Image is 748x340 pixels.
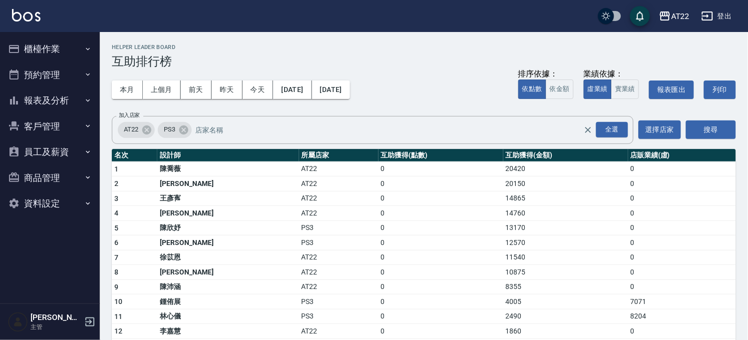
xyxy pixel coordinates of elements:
div: PS3 [158,122,192,138]
td: [PERSON_NAME] [157,265,299,280]
td: 0 [378,220,503,235]
span: 3 [114,194,118,202]
button: 櫃檯作業 [4,36,96,62]
td: 鍾侑展 [157,294,299,309]
td: 0 [378,161,503,176]
td: AT22 [299,324,378,339]
td: [PERSON_NAME] [157,176,299,191]
td: 10875 [503,265,628,280]
td: 陳喬薇 [157,161,299,176]
td: 14760 [503,206,628,221]
span: 1 [114,165,118,173]
button: Open [594,120,630,139]
div: 排序依據： [518,69,574,79]
td: 11540 [503,250,628,265]
td: 20150 [503,176,628,191]
td: 0 [378,324,503,339]
button: 選擇店家 [639,120,681,139]
button: AT22 [655,6,694,26]
button: 依點數 [518,79,546,99]
td: [PERSON_NAME] [157,206,299,221]
td: 0 [378,265,503,280]
td: AT22 [299,161,378,176]
button: 前天 [181,80,212,99]
td: 12570 [503,235,628,250]
td: 14865 [503,191,628,206]
button: 報表匯出 [649,80,694,99]
button: [DATE] [273,80,312,99]
button: 搜尋 [686,120,736,139]
span: 6 [114,238,118,246]
span: PS3 [158,124,181,134]
td: 0 [378,309,503,324]
td: 7071 [628,294,736,309]
td: 陳沛涵 [157,279,299,294]
td: 0 [378,235,503,250]
td: PS3 [299,294,378,309]
span: 10 [114,297,123,305]
button: 報表及分析 [4,87,96,113]
h2: Helper Leader Board [112,44,736,50]
td: 0 [628,265,736,280]
td: 8355 [503,279,628,294]
td: 0 [628,176,736,191]
img: Person [8,312,28,332]
th: 設計師 [157,149,299,162]
input: 店家名稱 [193,121,602,138]
span: AT22 [118,124,144,134]
button: 預約管理 [4,62,96,88]
td: 0 [378,176,503,191]
span: 9 [114,283,118,291]
p: 主管 [30,322,81,331]
span: 5 [114,224,118,232]
td: 徐苡恩 [157,250,299,265]
td: 1860 [503,324,628,339]
th: 所屬店家 [299,149,378,162]
td: 0 [628,235,736,250]
td: 8204 [628,309,736,324]
td: 0 [378,294,503,309]
button: 昨天 [212,80,243,99]
td: 0 [378,191,503,206]
span: 11 [114,312,123,320]
td: 0 [378,250,503,265]
td: 李嘉慧 [157,324,299,339]
span: 2 [114,179,118,187]
td: 0 [378,206,503,221]
td: 0 [378,279,503,294]
td: AT22 [299,265,378,280]
th: 店販業績(虛) [628,149,736,162]
button: 今天 [243,80,274,99]
td: 20420 [503,161,628,176]
td: 0 [628,250,736,265]
td: AT22 [299,191,378,206]
th: 名次 [112,149,157,162]
td: 0 [628,279,736,294]
div: 業績依據： [584,69,639,79]
td: 4005 [503,294,628,309]
button: 依金額 [546,79,574,99]
button: 員工及薪資 [4,139,96,165]
h3: 互助排行榜 [112,54,736,68]
button: 商品管理 [4,165,96,191]
button: 上個月 [143,80,181,99]
td: 0 [628,324,736,339]
button: 登出 [698,7,736,25]
span: 12 [114,327,123,335]
div: AT22 [118,122,155,138]
td: AT22 [299,176,378,191]
td: 林心儀 [157,309,299,324]
td: 0 [628,161,736,176]
button: 本月 [112,80,143,99]
td: PS3 [299,220,378,235]
td: PS3 [299,309,378,324]
td: PS3 [299,235,378,250]
td: [PERSON_NAME] [157,235,299,250]
img: Logo [12,9,40,21]
div: AT22 [671,10,690,22]
h5: [PERSON_NAME] [30,312,81,322]
span: 8 [114,268,118,276]
button: [DATE] [312,80,350,99]
td: 13170 [503,220,628,235]
label: 加入店家 [119,111,140,119]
